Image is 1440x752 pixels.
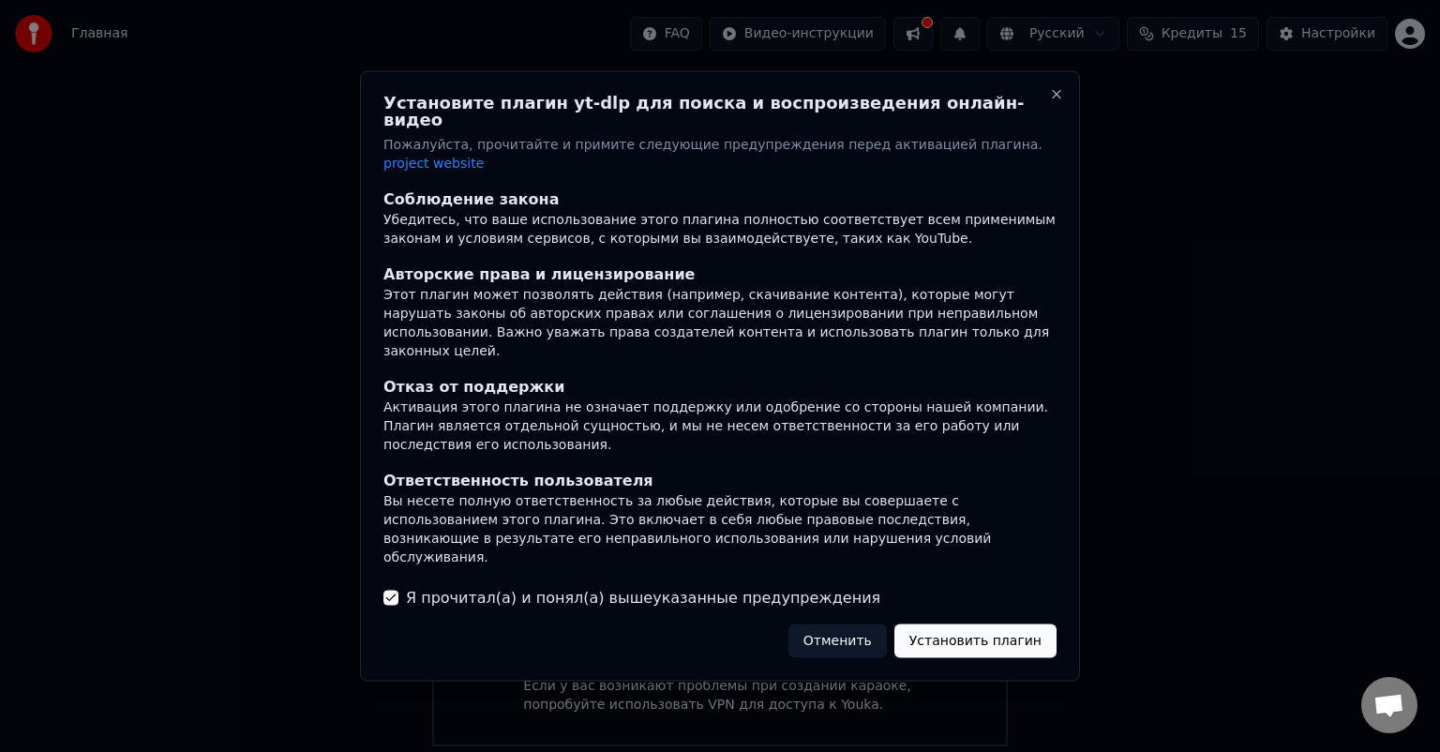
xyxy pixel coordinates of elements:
[383,136,1057,173] p: Пожалуйста, прочитайте и примите следующие предупреждения перед активацией плагина.
[383,398,1057,454] div: Активация этого плагина не означает поддержку или одобрение со стороны нашей компании. Плагин явл...
[383,285,1057,360] div: Этот плагин может позволять действия (например, скачивание контента), которые могут нарушать зако...
[788,624,887,657] button: Отменить
[383,375,1057,398] div: Отказ от поддержки
[383,491,1057,566] div: Вы несете полную ответственность за любые действия, которые вы совершаете с использованием этого ...
[383,263,1057,285] div: Авторские права и лицензирование
[383,469,1057,491] div: Ответственность пользователя
[894,624,1057,657] button: Установить плагин
[383,188,1057,210] div: Соблюдение закона
[406,586,880,609] label: Я прочитал(а) и понял(а) вышеуказанные предупреждения
[383,95,1057,128] h2: Установите плагин yt-dlp для поиска и воспроизведения онлайн-видео
[383,156,484,171] span: project website
[383,210,1057,248] div: Убедитесь, что ваше использование этого плагина полностью соответствует всем применимым законам и...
